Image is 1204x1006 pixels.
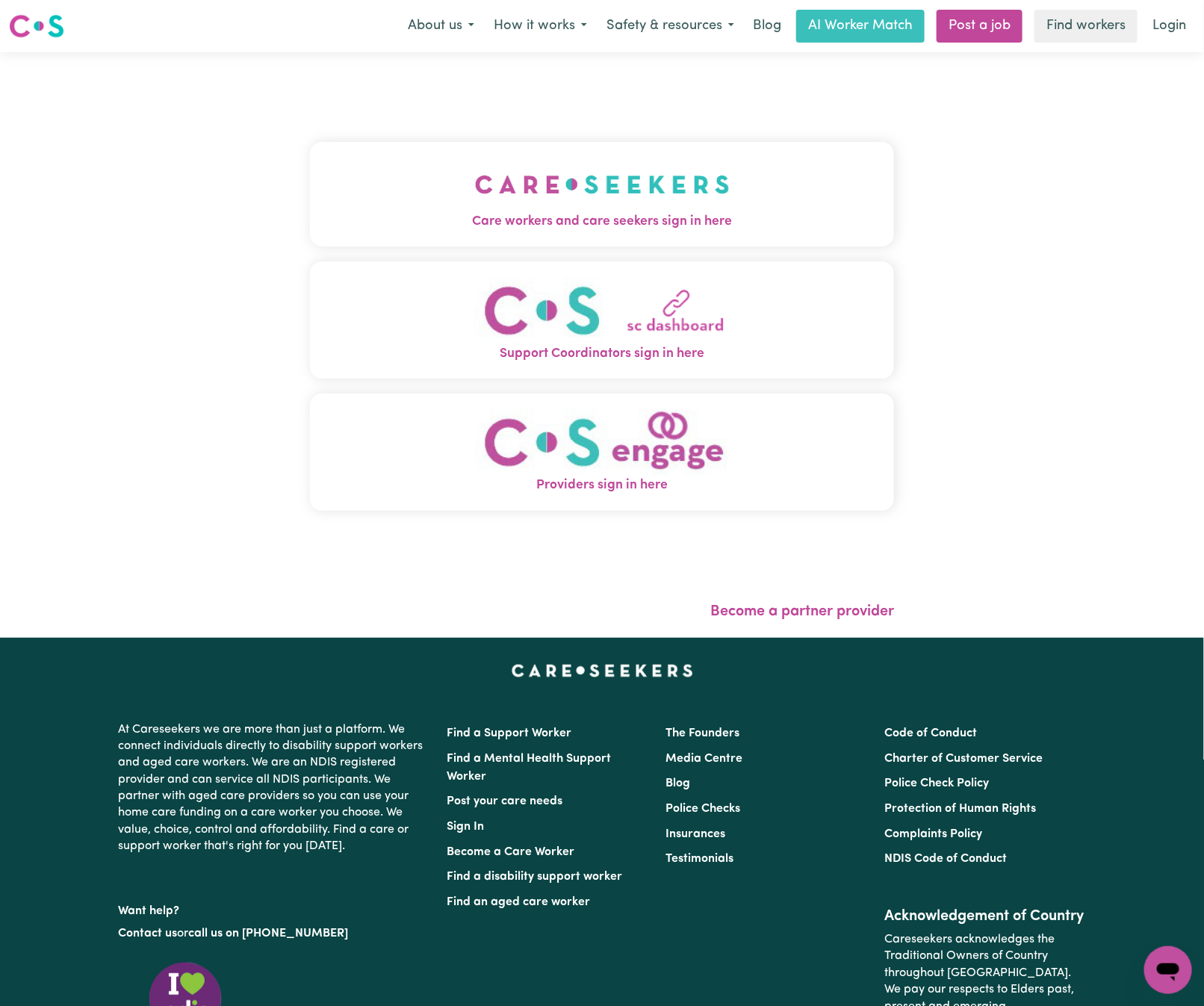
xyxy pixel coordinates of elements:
[9,9,64,43] a: Careseekers logo
[885,853,1008,865] a: NDIS Code of Conduct
[447,896,590,908] a: Find an aged care worker
[1034,10,1138,43] a: Find workers
[665,803,740,815] a: Police Checks
[796,10,925,43] a: AI Worker Match
[310,212,894,232] span: Care workers and care seekers sign in here
[118,928,177,940] a: Contact us
[744,10,790,43] a: Blog
[1144,10,1195,43] a: Login
[885,828,983,840] a: Complaints Policy
[665,853,733,865] a: Testimonials
[310,261,894,379] button: Support Coordinators sign in here
[1144,946,1192,994] iframe: Button to launch messaging window
[885,803,1037,815] a: Protection of Human Rights
[447,871,622,883] a: Find a disability support worker
[118,919,429,948] p: or
[118,715,429,861] p: At Careseekers we are more than just a platform. We connect individuals directly to disability su...
[665,727,739,739] a: The Founders
[447,795,562,807] a: Post your care needs
[885,907,1086,925] h2: Acknowledgement of Country
[447,821,484,833] a: Sign In
[885,727,978,739] a: Code of Conduct
[937,10,1023,43] a: Post a job
[665,777,690,789] a: Blog
[188,928,348,940] a: call us on [PHONE_NUMBER]
[484,10,597,42] button: How it works
[9,13,64,40] img: Careseekers logo
[447,727,571,739] a: Find a Support Worker
[447,753,611,783] a: Find a Mental Health Support Worker
[665,753,742,765] a: Media Centre
[310,142,894,246] button: Care workers and care seekers sign in here
[310,394,894,511] button: Providers sign in here
[885,777,990,789] a: Police Check Policy
[118,897,429,919] p: Want help?
[665,828,725,840] a: Insurances
[310,344,894,364] span: Support Coordinators sign in here
[597,10,744,42] button: Safety & resources
[447,846,574,858] a: Become a Care Worker
[512,665,693,677] a: Careseekers home page
[398,10,484,42] button: About us
[310,476,894,495] span: Providers sign in here
[885,753,1043,765] a: Charter of Customer Service
[710,604,894,619] a: Become a partner provider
